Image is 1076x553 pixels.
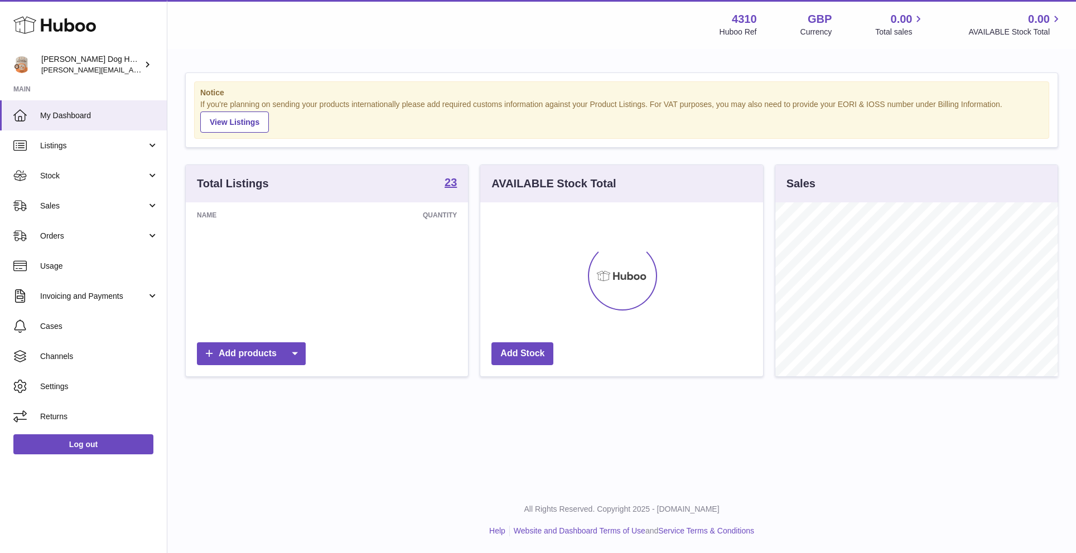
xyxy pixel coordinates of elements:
span: Channels [40,351,158,362]
span: Settings [40,381,158,392]
span: Stock [40,171,147,181]
a: Log out [13,434,153,454]
a: View Listings [200,111,269,133]
span: Listings [40,140,147,151]
li: and [510,526,754,536]
h3: Total Listings [197,176,269,191]
a: Help [489,526,505,535]
div: If you're planning on sending your products internationally please add required customs informati... [200,99,1043,133]
span: AVAILABLE Stock Total [968,27,1063,37]
p: All Rights Reserved. Copyright 2025 - [DOMAIN_NAME] [176,504,1067,515]
h3: AVAILABLE Stock Total [491,176,616,191]
span: Sales [40,201,147,211]
div: [PERSON_NAME] Dog House [41,54,142,75]
a: Add Stock [491,342,553,365]
span: Returns [40,411,158,422]
a: Website and Dashboard Terms of Use [514,526,645,535]
strong: 23 [445,177,457,188]
strong: Notice [200,88,1043,98]
span: My Dashboard [40,110,158,121]
th: Name [186,202,306,228]
div: Currency [800,27,832,37]
span: Cases [40,321,158,332]
span: 0.00 [891,12,913,27]
span: Usage [40,261,158,271]
div: Huboo Ref [720,27,757,37]
a: 0.00 Total sales [875,12,925,37]
h3: Sales [787,176,816,191]
a: Service Terms & Conditions [658,526,754,535]
span: [PERSON_NAME][EMAIL_ADDRESS][DOMAIN_NAME] [41,65,224,74]
a: 0.00 AVAILABLE Stock Total [968,12,1063,37]
a: 23 [445,177,457,190]
a: Add products [197,342,306,365]
strong: GBP [808,12,832,27]
strong: 4310 [732,12,757,27]
span: Orders [40,231,147,241]
span: Total sales [875,27,925,37]
span: 0.00 [1028,12,1050,27]
span: Invoicing and Payments [40,291,147,302]
img: toby@hackneydoghouse.com [13,56,30,73]
th: Quantity [306,202,468,228]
